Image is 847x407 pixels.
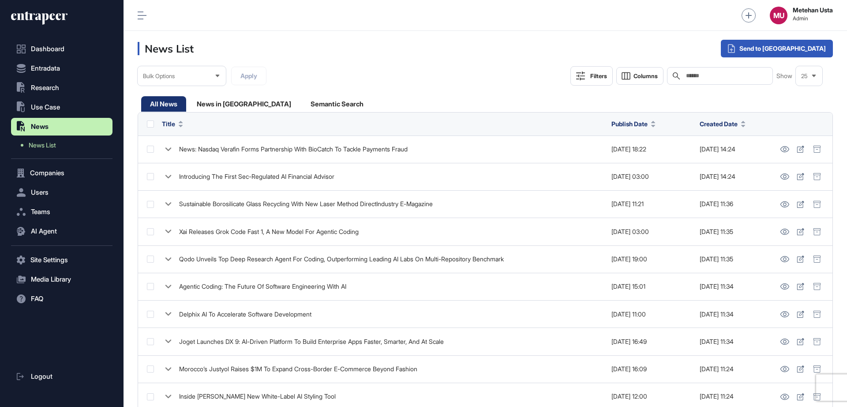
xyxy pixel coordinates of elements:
[179,283,346,290] div: Agentic Coding: The Future Of Software Engineering With AI
[179,173,334,180] div: Introducing The First Sec-Regulated AI Financial Advisor
[633,73,658,79] span: Columns
[611,366,691,373] div: [DATE] 16:09
[611,283,691,290] div: [DATE] 15:01
[179,338,444,345] div: Joget Launches DX 9: AI-Driven Platform To Build Enterprise Apps Faster, Smarter, And At Scale
[700,366,770,373] div: [DATE] 11:24
[31,104,60,111] span: Use Case
[611,173,691,180] div: [DATE] 03:00
[611,119,656,128] button: Publish Date
[162,119,175,128] span: Title
[700,228,770,235] div: [DATE] 11:35
[179,256,504,263] div: Qodo Unveils Top Deep Research Agent For Coding, Outperforming Leading AI Labs On Multi-Repositor...
[11,40,112,58] a: Dashboard
[11,118,112,136] button: News
[31,373,52,380] span: Logout
[11,251,112,269] button: Site Settings
[700,338,770,345] div: [DATE] 11:34
[179,228,359,235] div: Xai Releases Grok Code Fast 1, A New Model For Agentic Coding
[700,119,746,128] button: Created Date
[700,283,770,290] div: [DATE] 11:34
[162,119,183,128] button: Title
[700,146,770,153] div: [DATE] 14:24
[700,393,770,400] div: [DATE] 11:24
[721,40,833,57] div: Send to [GEOGRAPHIC_DATA]
[793,7,833,14] strong: Metehan Usta
[31,65,60,72] span: Entradata
[179,146,408,153] div: News: Nasdaq Verafin Forms Partnership With BioCatch To Tackle Payments Fraud
[611,228,691,235] div: [DATE] 03:00
[188,96,300,112] div: News in [GEOGRAPHIC_DATA]
[31,45,64,53] span: Dashboard
[700,256,770,263] div: [DATE] 11:35
[179,200,433,207] div: Sustainable Borosilicate Glass Recycling With New Laser Method DirectIndustry E-Magazine
[31,295,43,302] span: FAQ
[31,208,50,215] span: Teams
[590,72,607,79] div: Filters
[11,203,112,221] button: Teams
[700,311,770,318] div: [DATE] 11:34
[793,15,833,22] span: Admin
[11,164,112,182] button: Companies
[29,142,56,149] span: News List
[700,200,770,207] div: [DATE] 11:36
[611,256,691,263] div: [DATE] 19:00
[11,184,112,201] button: Users
[570,66,613,86] button: Filters
[611,200,691,207] div: [DATE] 11:21
[611,338,691,345] div: [DATE] 16:49
[611,146,691,153] div: [DATE] 18:22
[11,98,112,116] button: Use Case
[31,123,49,130] span: News
[11,60,112,77] button: Entradata
[11,271,112,288] button: Media Library
[611,393,691,400] div: [DATE] 12:00
[31,84,59,91] span: Research
[770,7,787,24] button: MU
[801,73,808,79] span: 25
[700,119,738,128] span: Created Date
[31,189,49,196] span: Users
[31,276,71,283] span: Media Library
[138,42,194,55] h3: News List
[30,256,68,264] span: Site Settings
[11,222,112,240] button: AI Agent
[179,393,336,400] div: Inside [PERSON_NAME] New White-Label AI Styling Tool
[179,311,311,318] div: Delphix AI To Accelerate Software Development
[776,72,792,79] span: Show
[700,173,770,180] div: [DATE] 14:24
[31,228,57,235] span: AI Agent
[143,73,175,79] span: Bulk Options
[179,366,417,373] div: Morocco’s Justyol Raises $1M To Expand Cross-Border E-Commerce Beyond Fashion
[11,79,112,97] button: Research
[30,170,64,177] span: Companies
[15,137,112,153] a: News List
[611,119,648,128] span: Publish Date
[11,368,112,385] a: Logout
[141,96,186,112] div: All News
[611,311,691,318] div: [DATE] 11:00
[616,67,663,85] button: Columns
[11,290,112,308] button: FAQ
[302,96,372,112] div: Semantic Search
